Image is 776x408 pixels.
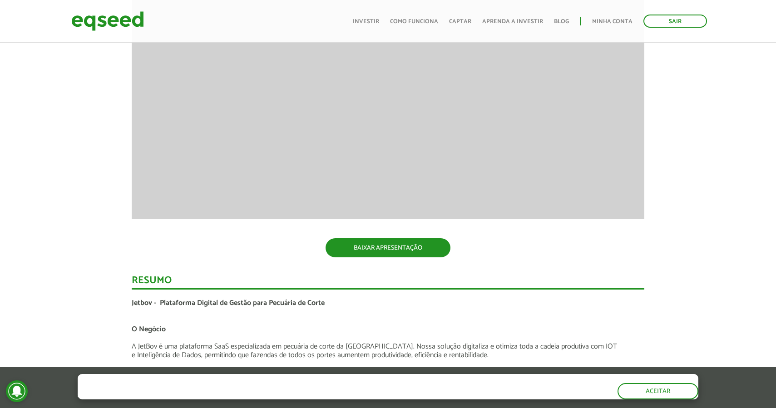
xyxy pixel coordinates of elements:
[132,297,325,309] span: Jetbov - Plataforma Digital de Gestão para Pecuária de Corte
[592,19,633,25] a: Minha conta
[390,19,438,25] a: Como funciona
[132,323,166,335] span: O Negócio
[353,19,379,25] a: Investir
[71,9,144,33] img: EqSeed
[78,374,406,388] h5: O site da EqSeed utiliza cookies para melhorar sua navegação.
[482,19,543,25] a: Aprenda a investir
[326,238,450,257] a: BAIXAR APRESENTAÇÃO
[449,19,471,25] a: Captar
[643,15,707,28] a: Sair
[198,391,302,399] a: política de privacidade e de cookies
[554,19,569,25] a: Blog
[618,383,698,399] button: Aceitar
[132,342,644,359] p: A JetBov é uma plataforma SaaS especializada em pecuária de corte da [GEOGRAPHIC_DATA]. Nossa sol...
[132,275,644,290] div: Resumo
[78,390,406,399] p: Ao clicar em "aceitar", você aceita nossa .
